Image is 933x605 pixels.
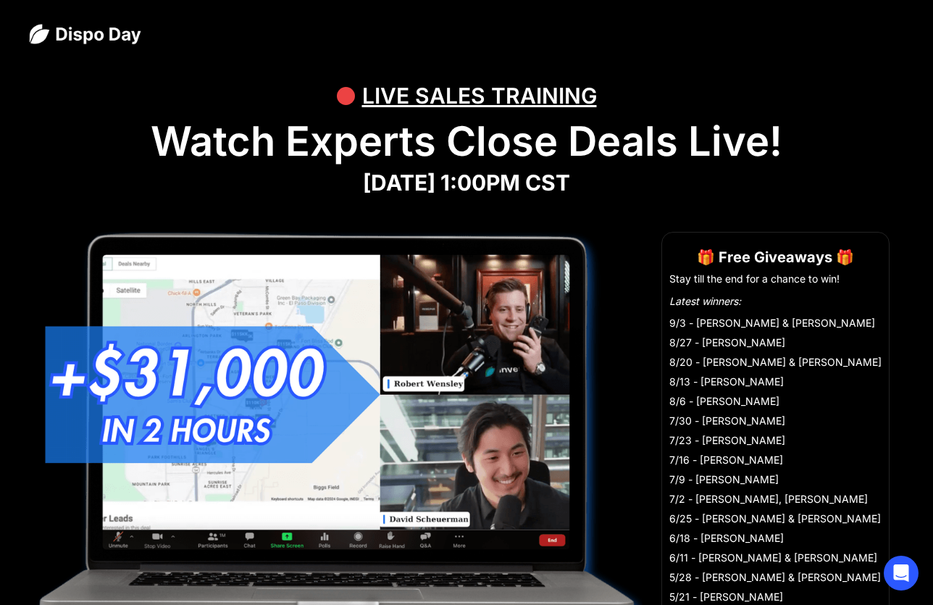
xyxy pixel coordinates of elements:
div: Open Intercom Messenger [884,556,919,591]
em: Latest winners: [669,295,741,307]
strong: 🎁 Free Giveaways 🎁 [697,249,854,266]
li: Stay till the end for a chance to win! [669,272,882,286]
div: LIVE SALES TRAINING [362,74,597,117]
strong: [DATE] 1:00PM CST [363,170,570,196]
h1: Watch Experts Close Deals Live! [29,117,904,166]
